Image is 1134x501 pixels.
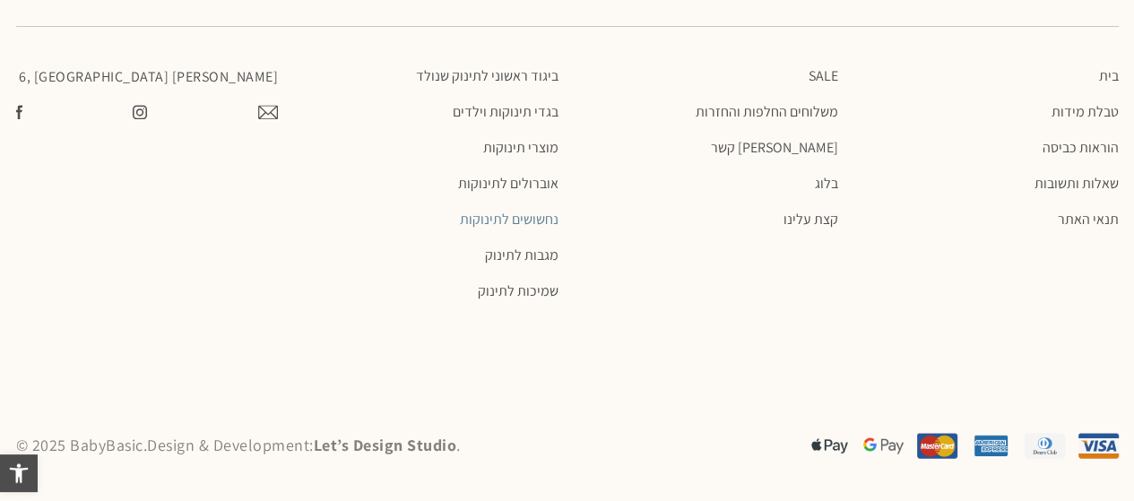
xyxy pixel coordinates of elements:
[856,67,1119,229] nav: תפריט
[296,282,558,300] a: שמיכות לתינוק
[258,105,278,119] img: צרו קשר עם בייבי בייסיק במייל
[296,211,558,229] a: נחשושים לתינוקות
[576,211,839,229] a: קצת עלינו
[296,175,558,193] a: אוברולים לתינוקות
[296,67,558,300] nav: תפריט
[16,67,279,87] p: [PERSON_NAME] 6, [GEOGRAPHIC_DATA]
[576,67,839,85] a: SALE
[576,103,839,121] a: משלוחים החלפות והחזרות
[16,434,558,456] p: © 2025 BabyBasic. Design & Development: .
[16,105,22,119] img: עשו לנו לייק בפייסבוק
[856,103,1119,121] a: טבלת מידות
[856,211,1119,229] a: תנאי האתר
[576,67,839,229] nav: תפריט
[296,103,558,121] a: בגדי תינוקות וילדים
[576,175,839,193] a: בלוג
[296,246,558,264] a: מגבות לתינוק
[296,139,558,157] a: מוצרי תינוקות
[856,175,1119,193] a: שאלות ותשובות
[576,139,839,157] a: [PERSON_NAME] קשר
[856,67,1119,85] a: בית
[133,105,147,119] img: צפו בעמוד שלנו באינסטגרם
[314,435,457,455] a: Let’s Design Studio
[296,67,558,85] a: ביגוד ראשוני לתינוק שנולד
[856,139,1119,157] a: הוראות כביסה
